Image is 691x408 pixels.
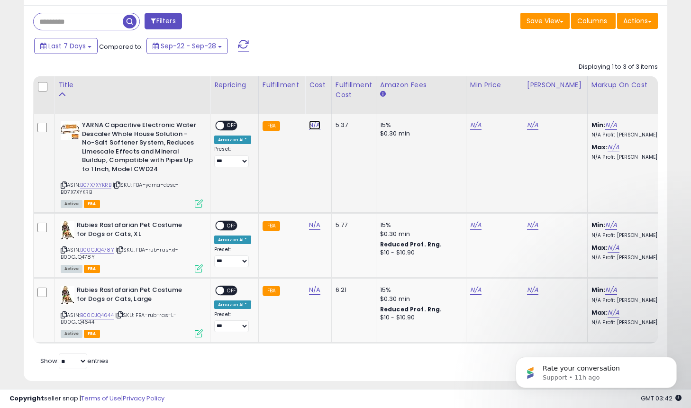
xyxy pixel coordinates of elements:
a: N/A [608,308,619,317]
button: Save View [520,13,570,29]
div: $0.30 min [380,295,459,303]
a: N/A [527,220,538,230]
a: Privacy Policy [123,394,164,403]
div: Amazon AI * [214,300,251,309]
div: Amazon Fees [380,80,462,90]
span: | SKU: FBA-rub-ras-xl-B00CJQ478Y [61,246,179,260]
a: N/A [470,120,482,130]
div: Markup on Cost [591,80,673,90]
b: Min: [591,220,606,229]
button: Actions [617,13,658,29]
b: Min: [591,285,606,294]
span: OFF [224,122,239,130]
span: OFF [224,287,239,295]
div: 6.21 [336,286,369,294]
div: Amazon AI * [214,136,251,144]
span: Last 7 Days [48,41,86,51]
img: 513Rr9sl++L._SL40_.jpg [61,286,74,305]
a: N/A [309,120,320,130]
p: N/A Profit [PERSON_NAME] [591,154,670,161]
img: 513Rr9sl++L._SL40_.jpg [61,221,74,240]
span: All listings currently available for purchase on Amazon [61,330,82,338]
b: Max: [591,243,608,252]
div: Preset: [214,146,251,167]
th: The percentage added to the cost of goods (COGS) that forms the calculator for Min & Max prices. [587,76,677,114]
a: N/A [309,220,320,230]
a: N/A [605,285,617,295]
iframe: Intercom notifications message [501,337,691,403]
a: N/A [527,285,538,295]
div: [PERSON_NAME] [527,80,583,90]
small: FBA [263,286,280,296]
a: N/A [470,285,482,295]
small: FBA [263,221,280,231]
div: $10 - $10.90 [380,314,459,322]
div: Preset: [214,311,251,333]
div: ASIN: [61,121,203,207]
a: N/A [608,243,619,253]
div: 5.37 [336,121,369,129]
span: Columns [577,16,607,26]
p: N/A Profit [PERSON_NAME] [591,297,670,304]
div: $0.30 min [380,129,459,138]
a: N/A [309,285,320,295]
a: N/A [605,120,617,130]
span: All listings currently available for purchase on Amazon [61,265,82,273]
span: All listings currently available for purchase on Amazon [61,200,82,208]
span: Compared to: [99,42,143,51]
p: N/A Profit [PERSON_NAME] [591,232,670,239]
button: Columns [571,13,616,29]
div: Fulfillment [263,80,301,90]
b: Min: [591,120,606,129]
b: YARNA Capacitive Electronic Water Descaler Whole House Solution - No-Salt Softener System, Reduce... [82,121,197,176]
a: B07X7XYKRB [80,181,111,189]
p: N/A Profit [PERSON_NAME] [591,319,670,326]
a: N/A [470,220,482,230]
b: Reduced Prof. Rng. [380,240,442,248]
button: Last 7 Days [34,38,98,54]
p: N/A Profit [PERSON_NAME] [591,254,670,261]
div: 15% [380,221,459,229]
span: | SKU: FBA-rub-ras-L-B00CJQ4644 [61,311,176,326]
a: N/A [605,220,617,230]
div: Displaying 1 to 3 of 3 items [579,63,658,72]
div: Min Price [470,80,519,90]
small: FBA [263,121,280,131]
div: Preset: [214,246,251,268]
span: FBA [84,330,100,338]
div: ASIN: [61,286,203,336]
span: FBA [84,265,100,273]
img: 41YtgLTa62L._SL40_.jpg [61,121,80,140]
button: Filters [145,13,182,29]
b: Max: [591,308,608,317]
div: 15% [380,286,459,294]
a: B00CJQ4644 [80,311,114,319]
div: Repricing [214,80,255,90]
div: Title [58,80,206,90]
div: ASIN: [61,221,203,272]
b: Rubies Rastafarian Pet Costume for Dogs or Cats, XL [77,221,192,241]
a: N/A [527,120,538,130]
strong: Copyright [9,394,44,403]
div: seller snap | | [9,394,164,403]
div: $10 - $10.90 [380,249,459,257]
div: Fulfillment Cost [336,80,372,100]
a: B00CJQ478Y [80,246,114,254]
div: 15% [380,121,459,129]
b: Rubies Rastafarian Pet Costume for Dogs or Cats, Large [77,286,192,306]
span: Sep-22 - Sep-28 [161,41,216,51]
a: Terms of Use [81,394,121,403]
div: $0.30 min [380,230,459,238]
span: FBA [84,200,100,208]
span: | SKU: FBA-yarna-desc-B07X7XYKRB [61,181,179,195]
b: Reduced Prof. Rng. [380,305,442,313]
b: Max: [591,143,608,152]
a: N/A [608,143,619,152]
div: Cost [309,80,327,90]
span: OFF [224,222,239,230]
div: Amazon AI * [214,236,251,244]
